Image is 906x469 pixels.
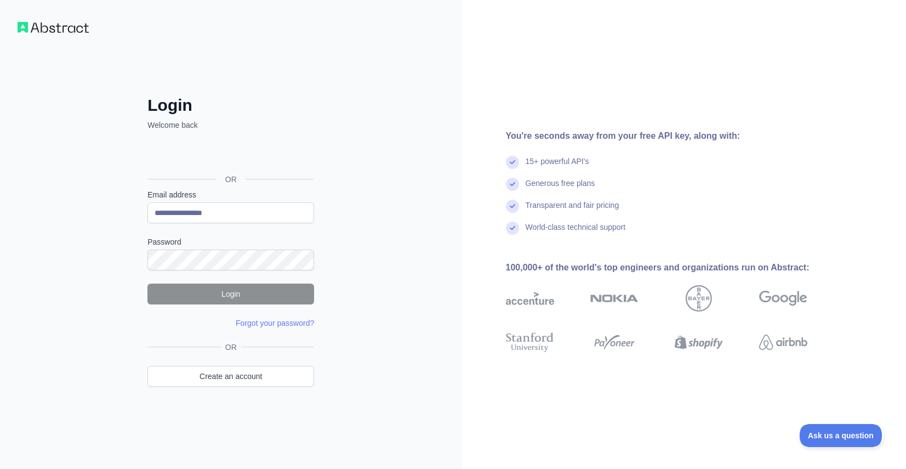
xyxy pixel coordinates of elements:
img: airbnb [759,330,807,354]
img: nokia [590,285,639,312]
div: 15+ powerful API's [526,156,589,178]
span: OR [216,174,246,185]
div: World-class technical support [526,222,626,244]
img: check mark [506,200,519,213]
p: Welcome back [147,120,314,131]
div: 100,000+ of the world's top engineers and organizations run on Abstract: [506,261,842,274]
div: Transparent and fair pricing [526,200,619,222]
img: payoneer [590,330,639,354]
img: bayer [686,285,712,312]
div: Über Google anmelden. Wird in neuem Tab geöffnet. [147,143,312,167]
button: Login [147,284,314,304]
iframe: Toggle Customer Support [800,424,884,447]
img: check mark [506,222,519,235]
span: OR [221,342,241,353]
img: check mark [506,156,519,169]
img: shopify [675,330,723,354]
a: Forgot your password? [236,319,314,327]
a: Create an account [147,366,314,387]
img: Workflow [18,22,89,33]
label: Password [147,236,314,247]
label: Email address [147,189,314,200]
img: google [759,285,807,312]
iframe: Schaltfläche „Über Google anmelden“ [142,143,317,167]
div: You're seconds away from your free API key, along with: [506,129,842,143]
div: Generous free plans [526,178,595,200]
img: stanford university [506,330,554,354]
h2: Login [147,95,314,115]
img: accenture [506,285,554,312]
img: check mark [506,178,519,191]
